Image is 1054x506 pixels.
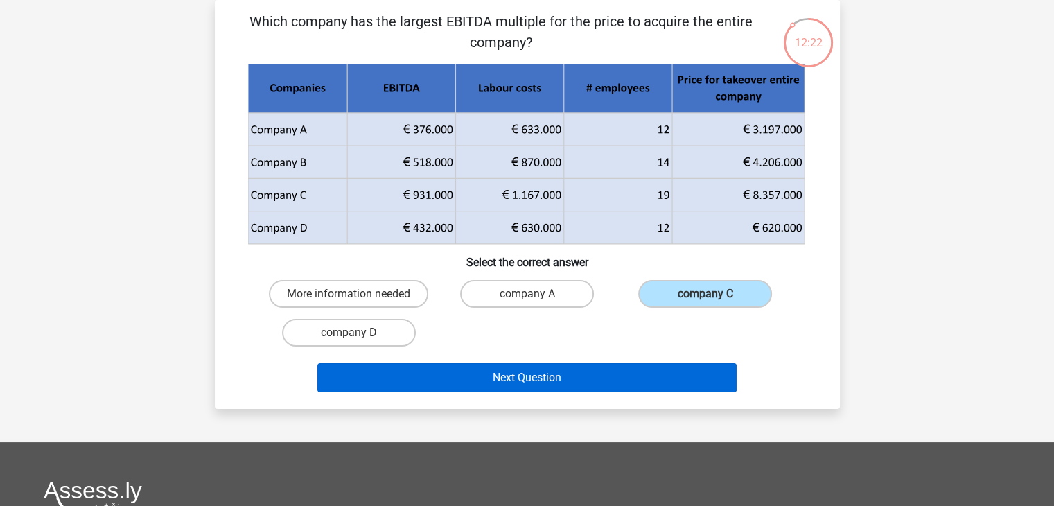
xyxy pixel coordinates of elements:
[282,319,416,347] label: company D
[237,245,818,269] h6: Select the correct answer
[269,280,428,308] label: More information needed
[317,363,737,392] button: Next Question
[638,280,772,308] label: company C
[460,280,594,308] label: company A
[237,11,766,53] p: Which company has the largest EBITDA multiple for the price to acquire the entire company?
[782,17,834,51] div: 12:22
